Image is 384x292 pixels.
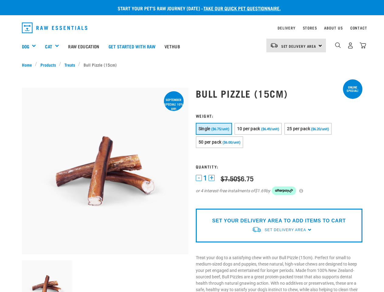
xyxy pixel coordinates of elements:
[324,27,343,29] a: About Us
[221,176,237,180] strike: $7.50
[203,175,207,181] span: 1
[272,186,296,195] img: Afterpay
[255,188,266,194] span: $1.69
[252,226,261,233] img: van-moving.png
[196,88,362,99] h1: Bull Pizzle (15cm)
[270,43,278,48] img: van-moving.png
[265,228,306,232] span: Set Delivery Area
[234,123,282,135] button: 10 per pack ($6.49/unit)
[22,23,88,33] img: Raw Essentials Logo
[223,141,240,144] span: ($6.00/unit)
[212,217,346,224] p: SET YOUR DELIVERY AREA TO ADD ITEMS TO CART
[211,127,229,131] span: ($6.75/unit)
[196,123,232,135] button: Single ($6.75/unit)
[199,126,210,131] span: Single
[45,43,52,50] a: Cat
[196,186,362,195] div: or 4 interest-free instalments of by
[22,43,29,50] a: Dog
[37,61,59,68] a: Products
[284,123,332,135] button: 25 per pack ($6.20/unit)
[203,7,281,9] a: take our quick pet questionnaire.
[303,27,317,29] a: Stores
[160,34,185,58] a: Vethub
[281,45,317,47] span: Set Delivery Area
[311,127,329,131] span: ($6.20/unit)
[209,175,215,181] button: +
[199,140,222,144] span: 50 per pack
[350,27,367,29] a: Contact
[196,175,202,181] button: -
[237,126,260,131] span: 10 per pack
[347,42,354,49] img: user.png
[22,61,362,68] nav: breadcrumbs
[22,61,35,68] a: Home
[61,61,78,68] a: Treats
[196,164,362,169] h3: Quantity:
[221,175,254,182] div: $6.75
[17,20,367,36] nav: dropdown navigation
[196,113,362,118] h3: Weight:
[22,88,189,254] img: Bull Pizzle
[196,136,243,148] button: 50 per pack ($6.00/unit)
[360,42,366,49] img: home-icon@2x.png
[278,27,295,29] a: Delivery
[261,127,279,131] span: ($6.49/unit)
[335,42,341,48] img: home-icon-1@2x.png
[64,34,104,58] a: Raw Education
[104,34,160,58] a: Get started with Raw
[287,126,310,131] span: 25 per pack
